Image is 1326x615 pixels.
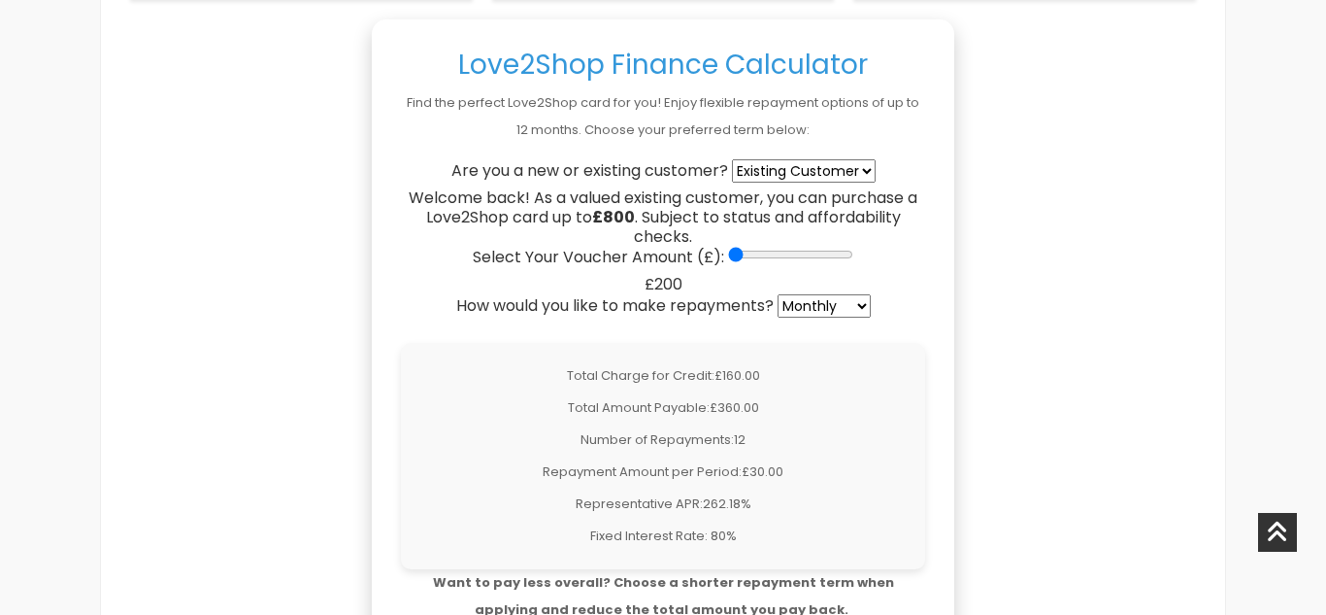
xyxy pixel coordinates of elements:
[592,206,635,228] strong: £800
[742,462,783,481] span: £30.00
[401,49,925,82] h3: Love2Shop Finance Calculator
[473,248,724,267] label: Select Your Voucher Amount (£):
[401,275,925,294] div: £200
[401,188,925,247] div: Welcome back! As a valued existing customer, you can purchase a Love2Shop card up to . Subject to...
[703,495,751,513] span: 262.18%
[590,527,737,545] span: Fixed Interest Rate: 80%
[415,459,911,486] p: Repayment Amount per Period:
[456,296,774,316] label: How would you like to make repayments?
[714,366,760,385] span: £160.00
[734,430,746,449] span: 12
[415,394,911,422] p: Total Amount Payable:
[451,161,728,181] label: Are you a new or existing customer?
[415,427,911,454] p: Number of Repayments:
[710,398,759,417] span: £360.00
[415,491,911,518] p: Representative APR:
[401,89,925,144] p: Find the perfect Love2Shop card for you! Enjoy flexible repayment options of up to 12 months. Cho...
[415,362,911,390] p: Total Charge for Credit:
